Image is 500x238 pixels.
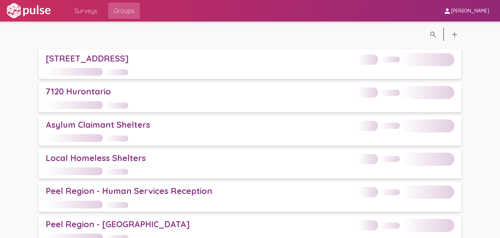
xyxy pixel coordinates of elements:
[46,186,355,196] div: Peel Region - Human Services Reception
[39,83,461,112] a: 7120 Hurontario
[451,8,489,14] span: [PERSON_NAME]
[46,53,355,64] div: [STREET_ADDRESS]
[443,7,451,15] mat-icon: person
[114,5,134,17] span: Groups
[448,28,461,41] button: language
[451,31,459,39] mat-icon: language
[5,2,52,19] img: white-logo.svg
[108,3,140,19] a: Groups
[426,28,440,41] button: language
[39,116,461,145] a: Asylum Claimant Shelters
[438,4,495,17] button: [PERSON_NAME]
[75,5,97,17] span: Surveys
[69,3,103,19] a: Surveys
[46,86,355,96] div: 7120 Hurontario
[46,153,355,163] div: Local Homeless Shelters
[46,219,355,229] div: Peel Region - [GEOGRAPHIC_DATA]
[39,182,461,212] a: Peel Region - Human Services Reception
[39,149,461,178] a: Local Homeless Shelters
[46,119,355,130] div: Asylum Claimant Shelters
[429,31,437,39] mat-icon: language
[39,49,461,79] a: [STREET_ADDRESS]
